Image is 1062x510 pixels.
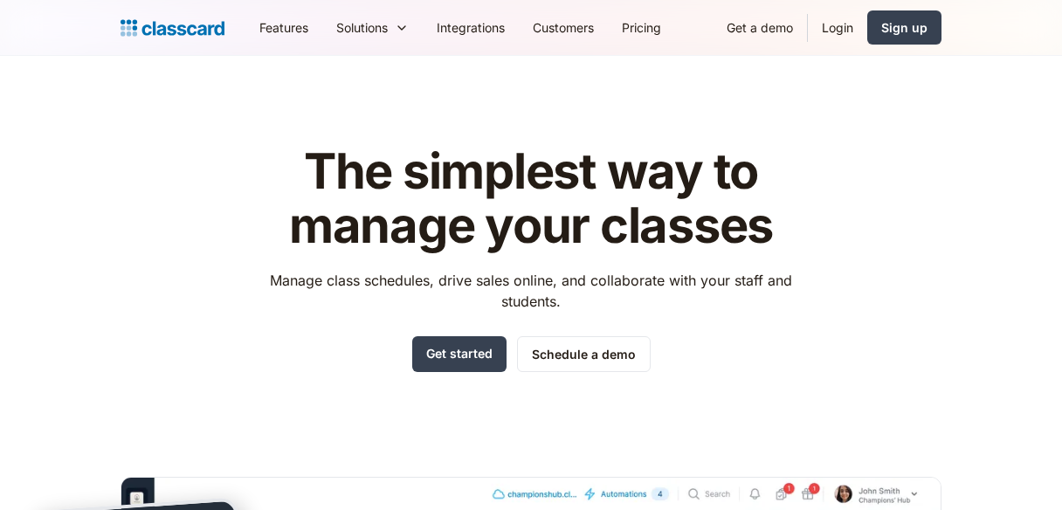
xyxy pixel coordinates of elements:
[881,18,928,37] div: Sign up
[517,336,651,372] a: Schedule a demo
[412,336,507,372] a: Get started
[254,270,809,312] p: Manage class schedules, drive sales online, and collaborate with your staff and students.
[608,8,675,47] a: Pricing
[254,145,809,252] h1: The simplest way to manage your classes
[423,8,519,47] a: Integrations
[322,8,423,47] div: Solutions
[867,10,941,45] a: Sign up
[121,16,224,40] a: home
[713,8,807,47] a: Get a demo
[808,8,867,47] a: Login
[519,8,608,47] a: Customers
[245,8,322,47] a: Features
[336,18,388,37] div: Solutions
